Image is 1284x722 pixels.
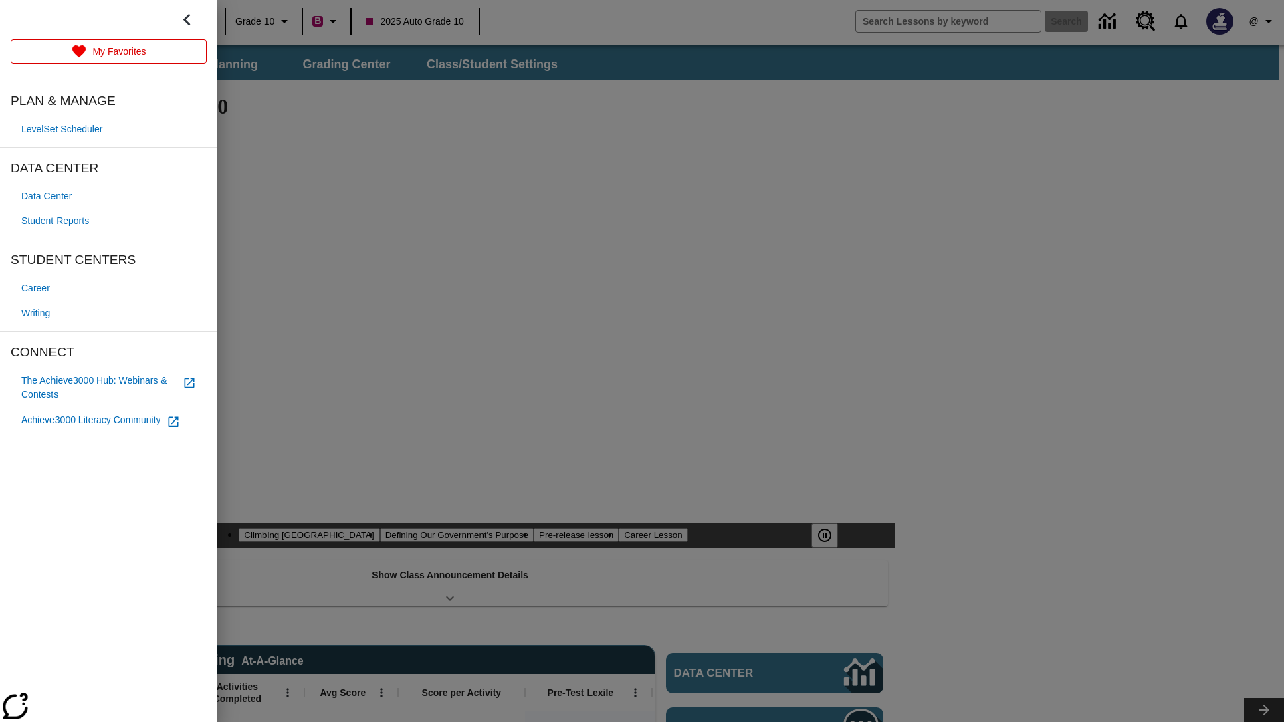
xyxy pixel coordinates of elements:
[11,250,207,271] span: STUDENT CENTERS
[11,91,207,112] span: PLAN & MANAGE
[11,158,207,179] span: DATA CENTER
[92,45,146,59] p: My Favorites
[11,209,207,233] a: Student Reports
[11,342,207,363] span: CONNECT
[21,374,177,402] span: The Achieve3000 Hub: Webinars & Contests
[11,407,207,434] a: Achieve3000 Literacy Community
[21,189,72,203] span: Data Center
[21,413,161,427] span: Achieve3000 Literacy Community
[11,39,207,64] a: My Favorites
[11,368,207,407] a: The Achieve3000 Hub: Webinars & Contests
[21,281,50,295] span: Career
[21,122,102,136] span: LevelSet Scheduler
[11,117,207,142] a: LevelSet Scheduler
[21,214,89,228] span: Student Reports
[11,276,207,301] a: Career
[11,184,207,209] a: Data Center
[11,301,207,326] a: Writing
[21,306,50,320] span: Writing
